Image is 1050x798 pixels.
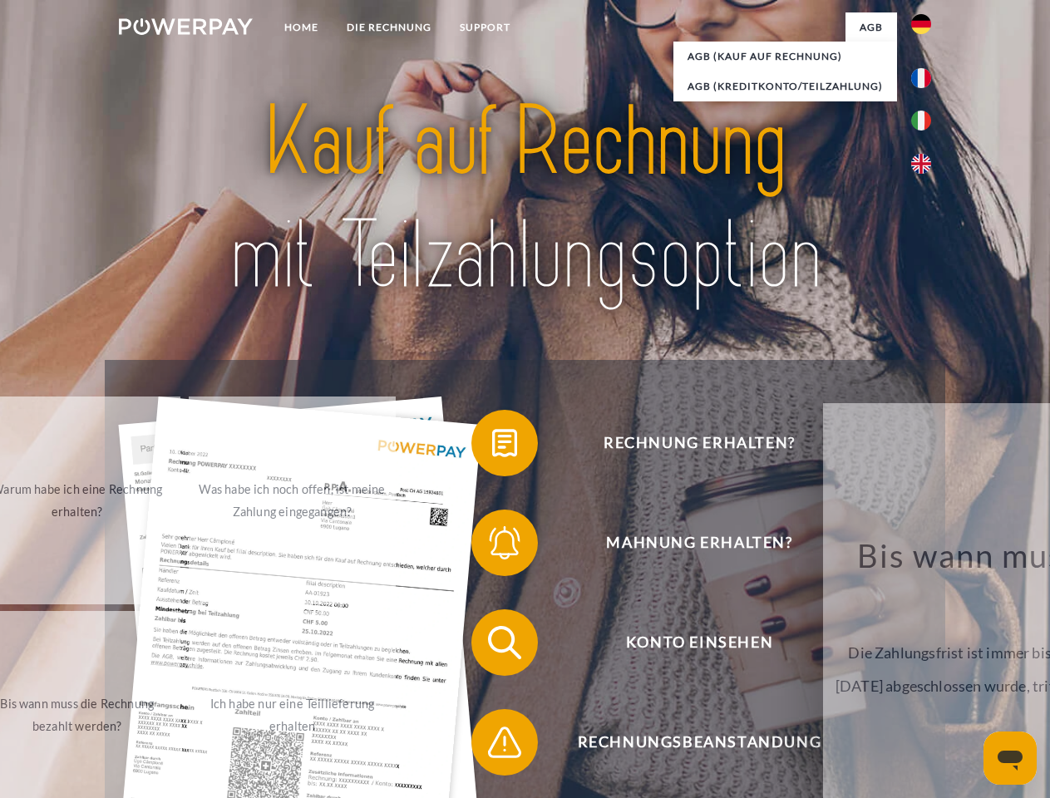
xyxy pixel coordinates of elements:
img: en [911,154,931,174]
button: Konto einsehen [471,609,904,676]
div: Was habe ich noch offen, ist meine Zahlung eingegangen? [199,478,386,523]
span: Konto einsehen [495,609,903,676]
a: agb [845,12,897,42]
a: AGB (Kauf auf Rechnung) [673,42,897,71]
a: DIE RECHNUNG [333,12,446,42]
img: fr [911,68,931,88]
img: qb_search.svg [484,622,525,663]
button: Rechnungsbeanstandung [471,709,904,776]
img: it [911,111,931,131]
a: AGB (Kreditkonto/Teilzahlung) [673,71,897,101]
img: qb_warning.svg [484,722,525,763]
a: SUPPORT [446,12,525,42]
img: title-powerpay_de.svg [159,80,891,318]
img: logo-powerpay-white.svg [119,18,253,35]
iframe: Schaltfläche zum Öffnen des Messaging-Fensters [983,731,1037,785]
img: de [911,14,931,34]
div: Ich habe nur eine Teillieferung erhalten [199,692,386,737]
span: Rechnungsbeanstandung [495,709,903,776]
a: Home [270,12,333,42]
a: Was habe ich noch offen, ist meine Zahlung eingegangen? [189,397,396,604]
